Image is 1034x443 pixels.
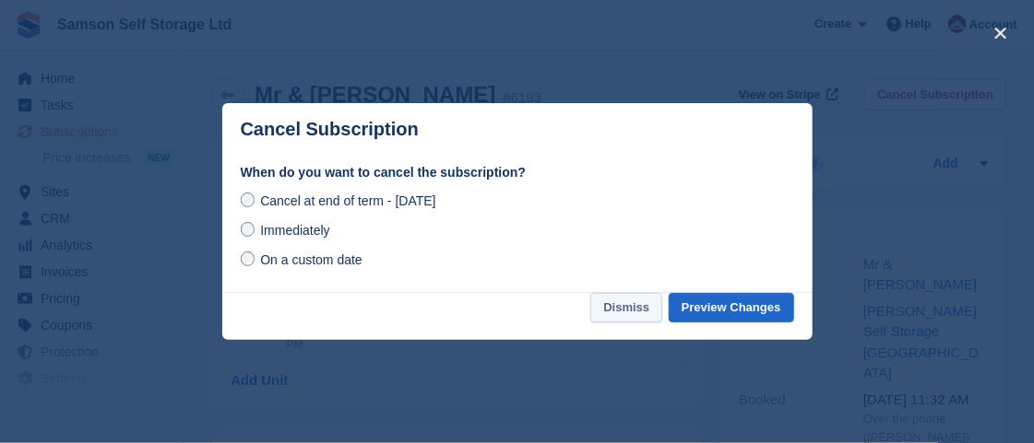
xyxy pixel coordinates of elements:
input: Cancel at end of term - [DATE] [241,192,256,207]
input: Immediately [241,222,256,237]
button: close [986,18,1016,48]
button: Dismiss [590,293,662,323]
span: On a custom date [260,252,362,267]
span: Cancel at end of term - [DATE] [260,193,435,208]
button: Preview Changes [669,293,794,323]
input: On a custom date [241,251,256,266]
p: Cancel Subscription [241,119,419,140]
label: When do you want to cancel the subscription? [241,163,794,182]
span: Immediately [260,223,329,238]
